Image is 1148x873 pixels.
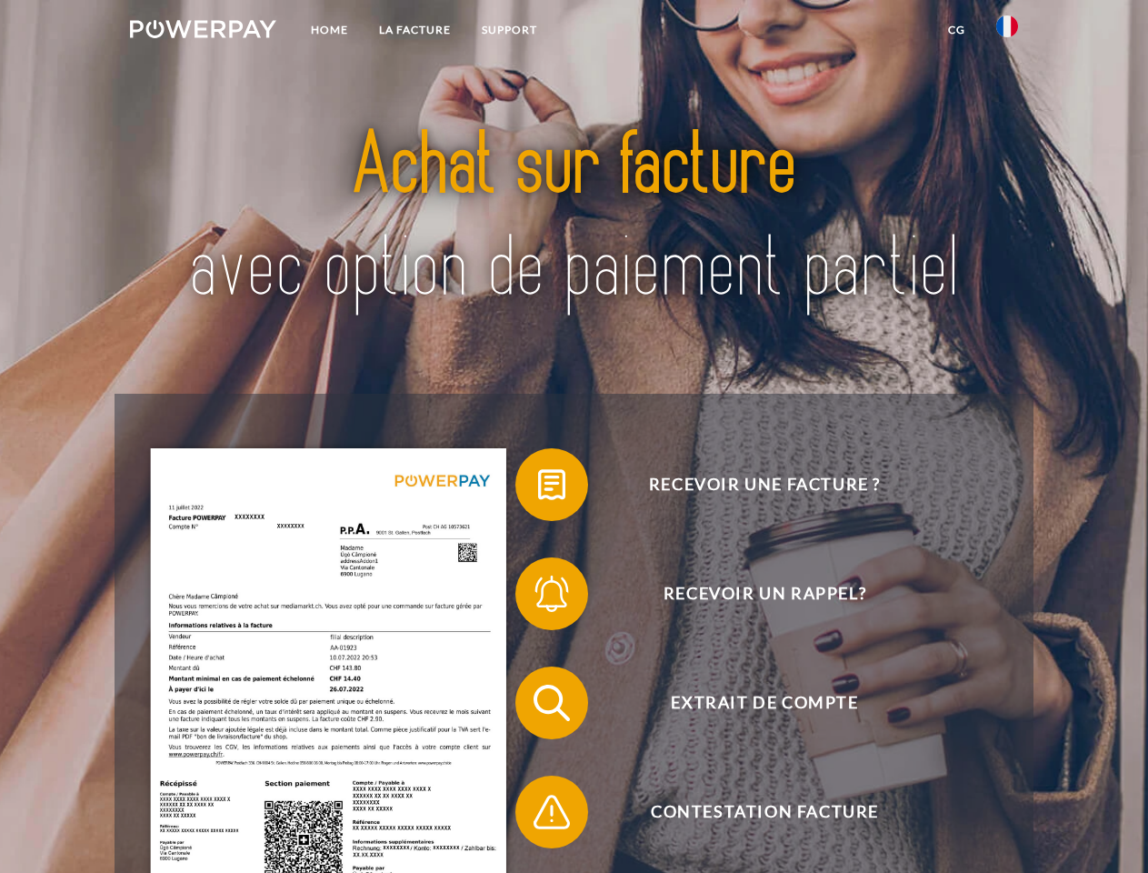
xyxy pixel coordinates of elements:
[529,680,574,726] img: qb_search.svg
[542,448,987,521] span: Recevoir une facture ?
[529,571,574,617] img: qb_bell.svg
[529,462,574,507] img: qb_bill.svg
[174,87,974,348] img: title-powerpay_fr.svg
[295,14,364,46] a: Home
[466,14,553,46] a: Support
[515,776,988,848] button: Contestation Facture
[515,557,988,630] button: Recevoir un rappel?
[130,20,276,38] img: logo-powerpay-white.svg
[933,14,981,46] a: CG
[529,789,574,835] img: qb_warning.svg
[996,15,1018,37] img: fr
[515,667,988,739] button: Extrait de compte
[542,557,987,630] span: Recevoir un rappel?
[515,448,988,521] button: Recevoir une facture ?
[542,776,987,848] span: Contestation Facture
[542,667,987,739] span: Extrait de compte
[364,14,466,46] a: LA FACTURE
